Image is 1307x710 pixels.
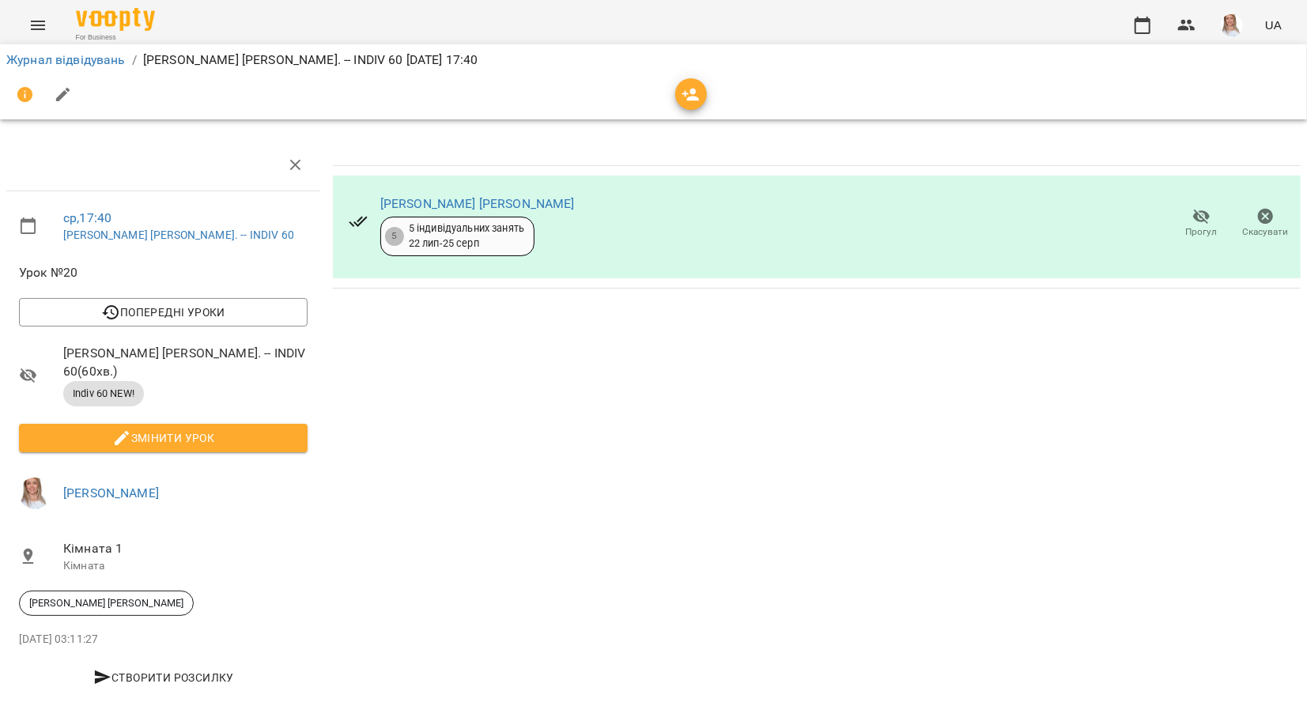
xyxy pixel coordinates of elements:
[19,6,57,44] button: Menu
[385,227,404,246] div: 5
[63,210,111,225] a: ср , 17:40
[25,668,301,687] span: Створити розсилку
[1186,225,1218,239] span: Прогул
[63,485,159,500] a: [PERSON_NAME]
[19,263,308,282] span: Урок №20
[143,51,478,70] p: [PERSON_NAME] [PERSON_NAME]. -- INDIV 60 [DATE] 17:40
[19,298,308,327] button: Попередні уроки
[1233,202,1298,246] button: Скасувати
[132,51,137,70] li: /
[1169,202,1233,246] button: Прогул
[32,303,295,322] span: Попередні уроки
[63,387,144,401] span: Indiv 60 NEW!
[76,32,155,43] span: For Business
[19,424,308,452] button: Змінити урок
[32,429,295,448] span: Змінити урок
[63,228,294,241] a: [PERSON_NAME] [PERSON_NAME]. -- INDIV 60
[1243,225,1289,239] span: Скасувати
[1265,17,1282,33] span: UA
[19,632,308,648] p: [DATE] 03:11:27
[6,52,126,67] a: Журнал відвідувань
[63,539,308,558] span: Кімната 1
[19,478,51,509] img: a3864db21cf396e54496f7cceedc0ca3.jpg
[6,51,1301,70] nav: breadcrumb
[20,596,193,610] span: [PERSON_NAME] [PERSON_NAME]
[380,196,575,211] a: [PERSON_NAME] [PERSON_NAME]
[63,344,308,381] span: [PERSON_NAME] [PERSON_NAME]. -- INDIV 60 ( 60 хв. )
[19,663,308,692] button: Створити розсилку
[1221,14,1243,36] img: a3864db21cf396e54496f7cceedc0ca3.jpg
[1259,10,1288,40] button: UA
[409,221,524,251] div: 5 індивідуальних занять 22 лип - 25 серп
[76,8,155,31] img: Voopty Logo
[63,558,308,574] p: Кімната
[19,591,194,616] div: [PERSON_NAME] [PERSON_NAME]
